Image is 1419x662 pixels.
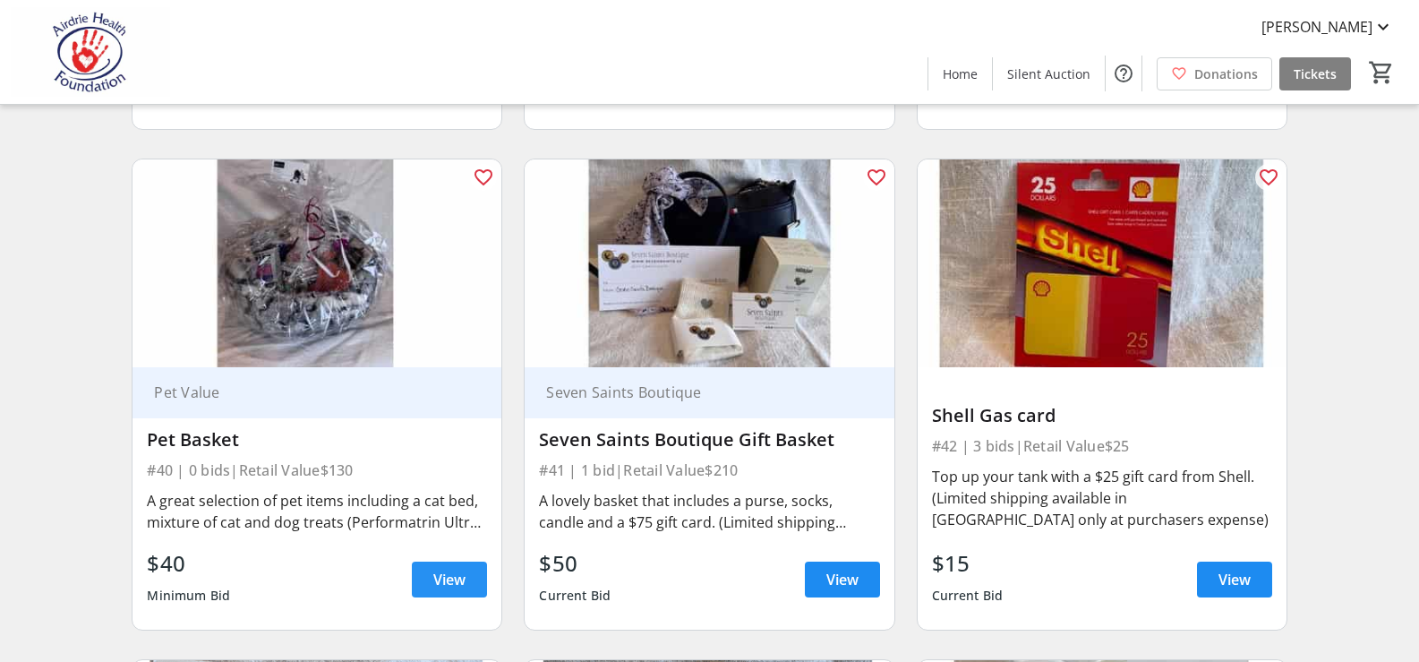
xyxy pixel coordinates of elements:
a: Home [928,57,992,90]
mat-icon: favorite_outline [1258,167,1279,188]
div: A great selection of pet items including a cat bed, mixture of cat and dog treats (Performatrin U... [147,490,487,533]
div: A lovely basket that includes a purse, socks, candle and a $75 gift card. (Limited shipping avail... [539,490,879,533]
a: View [412,562,487,598]
div: Current Bid [932,580,1004,612]
div: $40 [147,547,230,580]
button: Cart [1365,56,1398,89]
div: $50 [539,547,611,580]
span: View [433,569,466,590]
a: View [805,562,880,598]
mat-icon: favorite_outline [866,167,887,188]
div: #40 | 0 bids | Retail Value $130 [147,458,487,483]
button: Help [1106,56,1141,91]
a: Donations [1157,57,1272,90]
img: Seven Saints Boutique Gift Basket [525,159,893,367]
a: View [1197,562,1272,598]
div: #41 | 1 bid | Retail Value $210 [539,458,879,483]
div: Seven Saints Boutique [539,383,858,401]
div: Seven Saints Boutique Gift Basket [539,429,879,451]
div: Pet Basket [147,429,487,451]
span: Donations [1194,64,1258,83]
span: [PERSON_NAME] [1261,16,1372,38]
img: Airdrie Health Foundation's Logo [11,7,170,97]
div: #42 | 3 bids | Retail Value $25 [932,434,1272,459]
img: Shell Gas card [918,159,1287,367]
img: Pet Basket [132,159,501,367]
div: Top up your tank with a $25 gift card from Shell. (Limited shipping available in [GEOGRAPHIC_DATA... [932,466,1272,530]
span: Silent Auction [1007,64,1090,83]
mat-icon: favorite_outline [473,167,494,188]
div: $15 [932,547,1004,580]
span: Home [943,64,978,83]
div: Shell Gas card [932,405,1272,426]
div: Current Bid [539,580,611,612]
span: Tickets [1294,64,1337,83]
a: Silent Auction [993,57,1105,90]
a: Tickets [1279,57,1351,90]
div: Pet Value [147,383,466,401]
button: [PERSON_NAME] [1247,13,1408,41]
span: View [826,569,859,590]
span: View [1218,569,1251,590]
div: Minimum Bid [147,580,230,612]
